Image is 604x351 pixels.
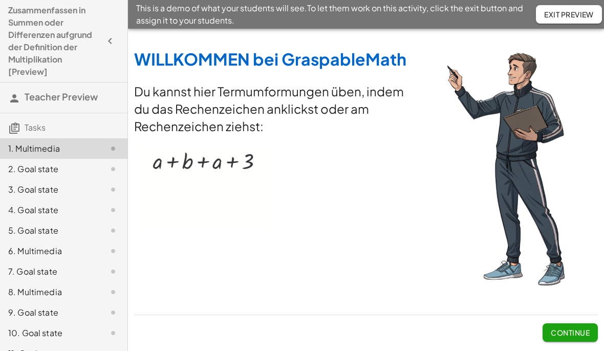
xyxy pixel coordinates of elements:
[107,327,119,339] i: Task not started.
[8,327,91,339] div: 10. Goal state
[107,142,119,155] i: Task not started.
[544,10,594,19] span: Exit Preview
[134,82,598,135] h2: Du kannst hier Termumformungen üben, indem du das Rechenzeichen anklickst oder am Rechenzeichen z...
[8,183,91,196] div: 3. Goal state
[8,245,91,257] div: 6. Multimedia
[107,224,119,237] i: Task not started.
[107,265,119,278] i: Task not started.
[8,306,91,319] div: 9. Goal state
[8,163,91,175] div: 2. Goal state
[25,91,98,102] span: Teacher Preview
[107,286,119,298] i: Task not started.
[425,48,598,290] img: 4a57b6d62135f4c979d9daa4ffed9a888136523881cce7dc2dc54ae5a457e821.png
[107,183,119,196] i: Task not started.
[8,286,91,298] div: 8. Multimedia
[107,163,119,175] i: Task not started.
[134,147,275,231] img: 5b1ec6e8de9be1447520e4a3a52273b00836c3203da69e407925102747c512a8.gif
[543,323,598,342] button: Continue
[8,142,91,155] div: 1. Multimedia
[107,204,119,216] i: Task not started.
[107,306,119,319] i: Task not started.
[536,5,602,24] button: Exit Preview
[8,224,91,237] div: 5. Goal state
[551,328,590,337] span: Continue
[107,245,119,257] i: Task not started.
[136,2,536,27] span: This is a demo of what your students will see. To let them work on this activity, click the exit ...
[25,122,46,133] span: Tasks
[8,4,101,78] h4: Zusammenfassen in Summen oder Differenzen aufgrund der Definition der Multiplikation [Preview]
[8,204,91,216] div: 4. Goal state
[134,49,406,69] strong: WILLKOMMEN bei GraspableMath
[8,265,91,278] div: 7. Goal state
